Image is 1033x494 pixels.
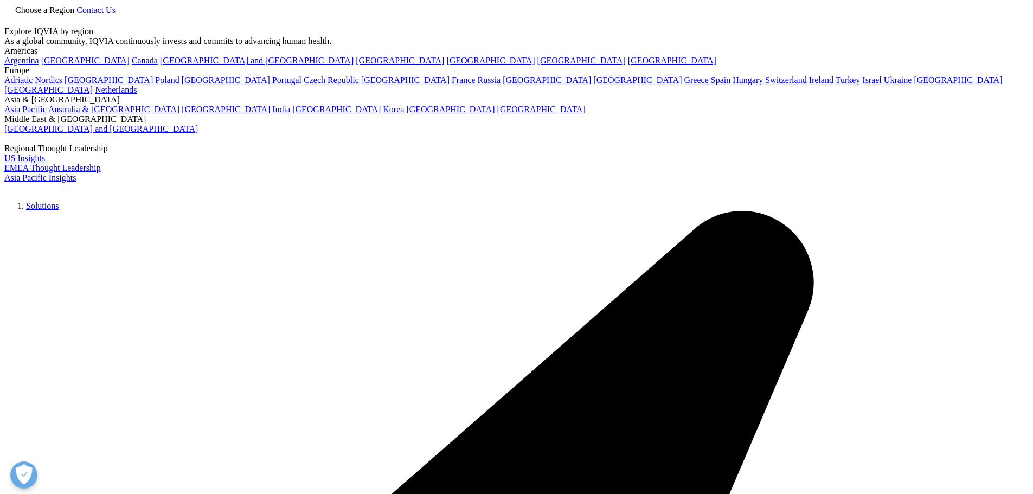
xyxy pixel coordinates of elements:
a: [GEOGRAPHIC_DATA] [361,75,450,85]
a: Canada [132,56,158,65]
div: Americas [4,46,1029,56]
button: Open Preferences [10,461,37,489]
div: Asia & [GEOGRAPHIC_DATA] [4,95,1029,105]
a: Ireland [809,75,833,85]
a: Solutions [26,201,59,210]
a: Ukraine [884,75,912,85]
a: Czech Republic [304,75,359,85]
div: Middle East & [GEOGRAPHIC_DATA] [4,114,1029,124]
a: [GEOGRAPHIC_DATA] [41,56,130,65]
a: Switzerland [765,75,806,85]
a: Korea [383,105,404,114]
a: India [272,105,290,114]
div: Europe [4,66,1029,75]
div: Explore IQVIA by region [4,27,1029,36]
a: Australia & [GEOGRAPHIC_DATA] [48,105,179,114]
a: Poland [155,75,179,85]
a: [GEOGRAPHIC_DATA] [356,56,444,65]
a: [GEOGRAPHIC_DATA] [503,75,591,85]
a: [GEOGRAPHIC_DATA] [628,56,716,65]
a: [GEOGRAPHIC_DATA] [182,75,270,85]
a: [GEOGRAPHIC_DATA] [4,85,93,94]
a: Adriatic [4,75,33,85]
a: Contact Us [76,5,116,15]
a: [GEOGRAPHIC_DATA] [406,105,495,114]
a: Russia [478,75,501,85]
a: Greece [684,75,708,85]
a: US Insights [4,153,45,163]
a: [GEOGRAPHIC_DATA] [182,105,270,114]
a: Spain [711,75,730,85]
a: [GEOGRAPHIC_DATA] [537,56,626,65]
a: [GEOGRAPHIC_DATA] [497,105,586,114]
a: Argentina [4,56,39,65]
a: [GEOGRAPHIC_DATA] and [GEOGRAPHIC_DATA] [4,124,198,133]
a: [GEOGRAPHIC_DATA] [914,75,1002,85]
a: Asia Pacific [4,105,47,114]
a: Israel [862,75,882,85]
a: Asia Pacific Insights [4,173,76,182]
a: Portugal [272,75,301,85]
span: Choose a Region [15,5,74,15]
a: [GEOGRAPHIC_DATA] [65,75,153,85]
div: As a global community, IQVIA continuously invests and commits to advancing human health. [4,36,1029,46]
a: [GEOGRAPHIC_DATA] [593,75,682,85]
a: Netherlands [95,85,137,94]
a: France [452,75,476,85]
a: Turkey [836,75,861,85]
a: [GEOGRAPHIC_DATA] [292,105,381,114]
a: Nordics [35,75,62,85]
a: Hungary [733,75,763,85]
a: [GEOGRAPHIC_DATA] [446,56,535,65]
a: EMEA Thought Leadership [4,163,100,172]
a: [GEOGRAPHIC_DATA] and [GEOGRAPHIC_DATA] [160,56,354,65]
div: Regional Thought Leadership [4,144,1029,153]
